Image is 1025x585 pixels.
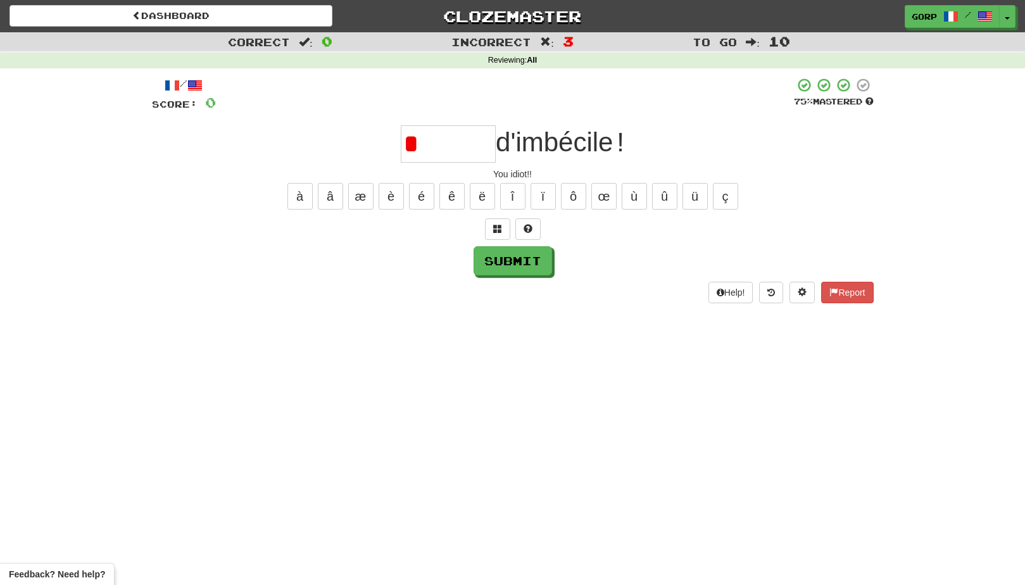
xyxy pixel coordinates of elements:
button: Help! [708,282,753,303]
a: Dashboard [9,5,332,27]
div: Mastered [794,96,874,108]
span: 0 [205,94,216,110]
span: Incorrect [451,35,531,48]
button: ç [713,183,738,210]
button: æ [348,183,374,210]
span: : [540,37,554,47]
button: Switch sentence to multiple choice alt+p [485,218,510,240]
span: To go [693,35,737,48]
button: è [379,183,404,210]
span: d'imbécile ! [496,127,624,157]
div: You idiot!! [152,168,874,180]
span: 0 [322,34,332,49]
button: œ [591,183,617,210]
button: ê [439,183,465,210]
button: Report [821,282,873,303]
button: é [409,183,434,210]
span: gorp [912,11,937,22]
button: û [652,183,677,210]
span: Score: [152,99,198,110]
button: ï [531,183,556,210]
button: à [287,183,313,210]
span: 75 % [794,96,813,106]
button: ü [682,183,708,210]
button: ô [561,183,586,210]
span: 10 [769,34,790,49]
button: Submit [474,246,552,275]
a: gorp / [905,5,1000,28]
button: â [318,183,343,210]
span: : [299,37,313,47]
button: î [500,183,525,210]
span: 3 [563,34,574,49]
span: / [965,10,971,19]
strong: All [527,56,537,65]
span: : [746,37,760,47]
button: Round history (alt+y) [759,282,783,303]
button: ë [470,183,495,210]
div: / [152,77,216,93]
button: ù [622,183,647,210]
a: Clozemaster [351,5,674,27]
span: Open feedback widget [9,568,105,581]
button: Single letter hint - you only get 1 per sentence and score half the points! alt+h [515,218,541,240]
span: Correct [228,35,290,48]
